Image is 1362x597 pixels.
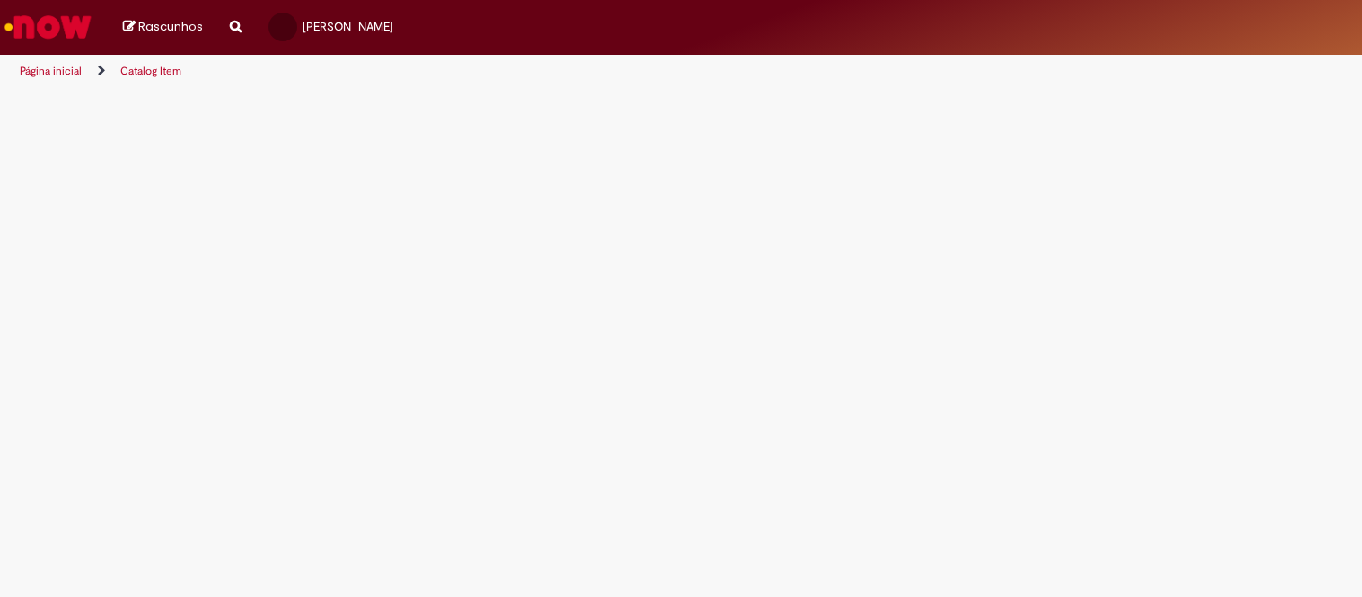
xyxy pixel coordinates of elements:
a: Catalog Item [120,64,181,78]
ul: Trilhas de página [13,55,894,88]
span: [PERSON_NAME] [303,19,393,34]
a: Página inicial [20,64,82,78]
img: ServiceNow [2,9,94,45]
a: Rascunhos [123,19,203,36]
span: Rascunhos [138,18,203,35]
